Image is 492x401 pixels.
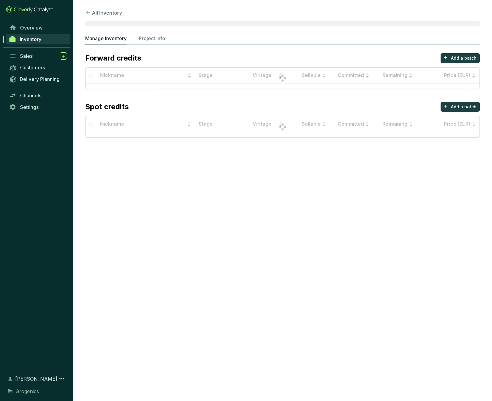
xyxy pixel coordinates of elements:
[6,23,70,33] a: Overview
[85,53,141,63] p: Forward credits
[441,102,480,112] button: +Add a batch
[451,104,476,110] p: Add a batch
[6,34,70,44] a: Inventory
[6,62,70,73] a: Customers
[139,35,165,42] p: Project Info
[16,388,39,395] span: Grogenics
[85,35,127,42] p: Manage Inventory
[20,104,39,110] span: Settings
[20,76,60,82] span: Delivery Planning
[441,53,480,63] button: +Add a batch
[451,55,476,61] p: Add a batch
[444,102,448,110] p: +
[20,53,33,59] span: Sales
[85,102,129,112] p: Spot credits
[20,25,43,31] span: Overview
[20,65,45,71] span: Customers
[6,90,70,101] a: Channels
[6,74,70,84] a: Delivery Planning
[6,51,70,61] a: Sales
[6,102,70,112] a: Settings
[20,36,41,42] span: Inventory
[15,375,57,382] span: [PERSON_NAME]
[85,9,122,16] button: All Inventory
[20,92,41,99] span: Channels
[444,53,448,62] p: +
